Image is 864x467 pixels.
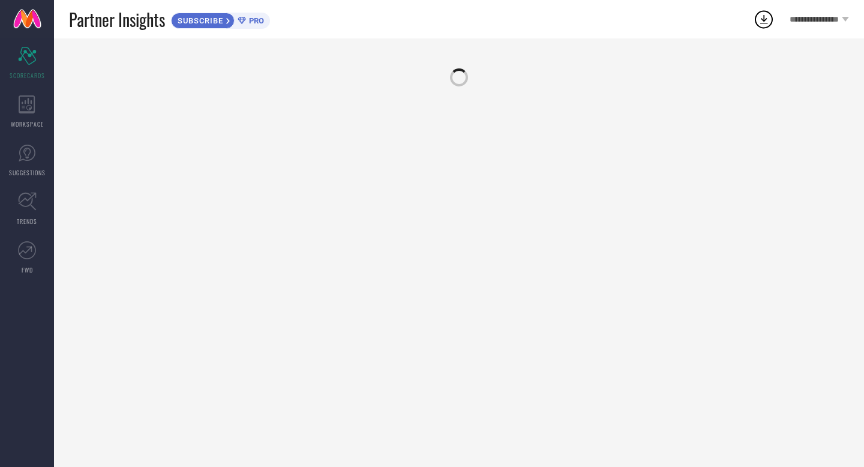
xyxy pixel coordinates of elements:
[11,119,44,128] span: WORKSPACE
[753,8,775,30] div: Open download list
[69,7,165,32] span: Partner Insights
[22,265,33,274] span: FWD
[10,71,45,80] span: SCORECARDS
[9,168,46,177] span: SUGGESTIONS
[246,16,264,25] span: PRO
[171,10,270,29] a: SUBSCRIBEPRO
[17,217,37,226] span: TRENDS
[172,16,226,25] span: SUBSCRIBE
